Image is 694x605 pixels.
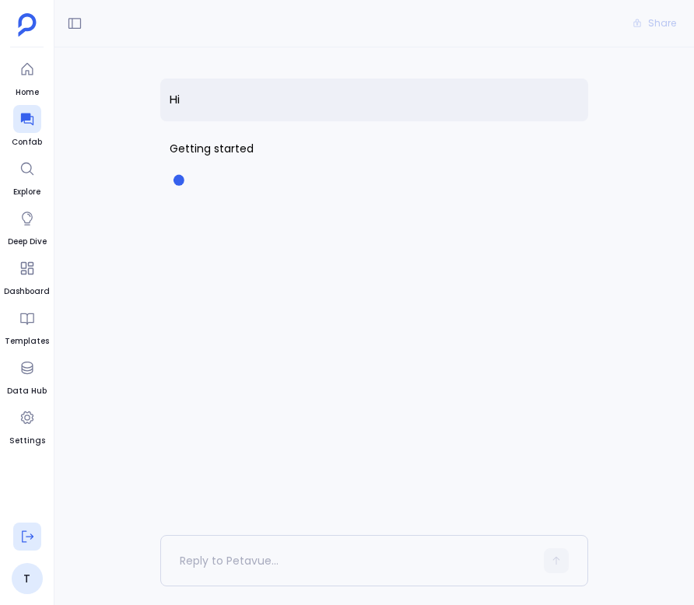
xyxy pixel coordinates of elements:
[13,86,41,99] span: Home
[5,335,49,348] span: Templates
[160,79,588,121] p: Hi
[8,205,47,248] a: Deep Dive
[12,105,42,149] a: Confab
[13,155,41,198] a: Explore
[12,136,42,149] span: Confab
[7,385,47,397] span: Data Hub
[8,236,47,248] span: Deep Dive
[5,304,49,348] a: Templates
[9,435,45,447] span: Settings
[9,404,45,447] a: Settings
[7,354,47,397] a: Data Hub
[170,137,579,160] span: Getting started
[4,254,50,298] a: Dashboard
[13,55,41,99] a: Home
[4,285,50,298] span: Dashboard
[18,13,37,37] img: petavue logo
[12,563,43,594] a: T
[13,186,41,198] span: Explore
